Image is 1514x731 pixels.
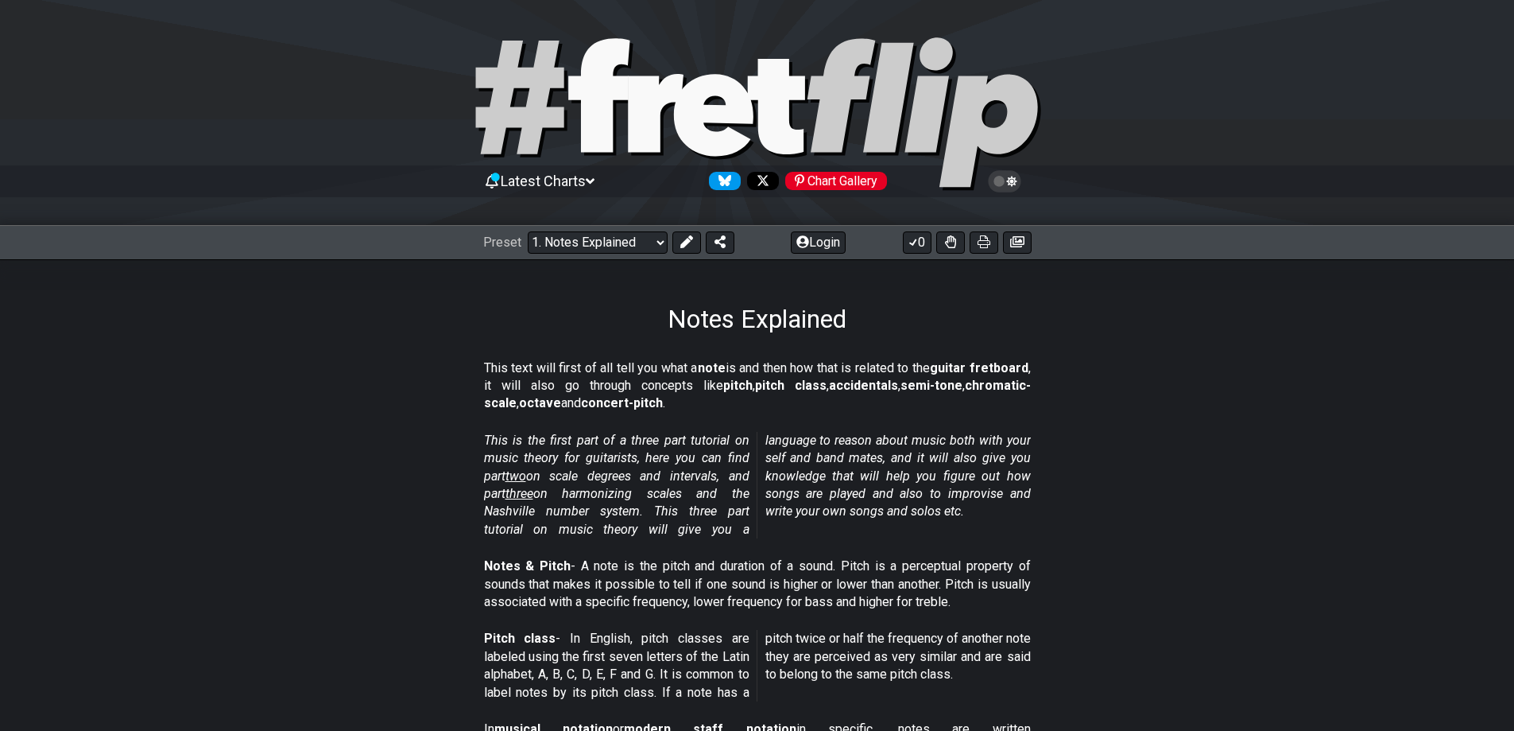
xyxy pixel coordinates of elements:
[505,486,533,501] span: three
[755,378,827,393] strong: pitch class
[996,174,1014,189] span: Toggle light / dark theme
[484,558,571,574] strong: Notes & Pitch
[668,304,846,334] h1: Notes Explained
[703,172,741,190] a: Follow #fretflip at Bluesky
[930,360,1028,375] strong: guitar fretboard
[528,231,668,254] select: Preset
[741,172,779,190] a: Follow #fretflip at X
[581,395,663,410] strong: concert-pitch
[903,231,931,254] button: 0
[1003,231,1032,254] button: Create image
[829,378,898,393] strong: accidentals
[785,172,887,190] div: Chart Gallery
[672,231,701,254] button: Edit Preset
[505,469,526,484] span: two
[791,231,846,254] button: Login
[779,172,887,190] a: #fretflip at Pinterest
[706,231,734,254] button: Share Preset
[900,378,962,393] strong: semi-tone
[484,631,556,646] strong: Pitch class
[970,231,998,254] button: Print
[519,395,561,410] strong: octave
[723,378,753,393] strong: pitch
[484,433,1031,537] em: This is the first part of a three part tutorial on music theory for guitarists, here you can find...
[501,173,586,189] span: Latest Charts
[484,558,1031,611] p: - A note is the pitch and duration of a sound. Pitch is a perceptual property of sounds that make...
[484,630,1031,702] p: - In English, pitch classes are labeled using the first seven letters of the Latin alphabet, A, B...
[484,360,1031,413] p: This text will first of all tell you what a is and then how that is related to the , it will also...
[936,231,965,254] button: Toggle Dexterity for all fretkits
[483,235,521,250] span: Preset
[698,360,726,375] strong: note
